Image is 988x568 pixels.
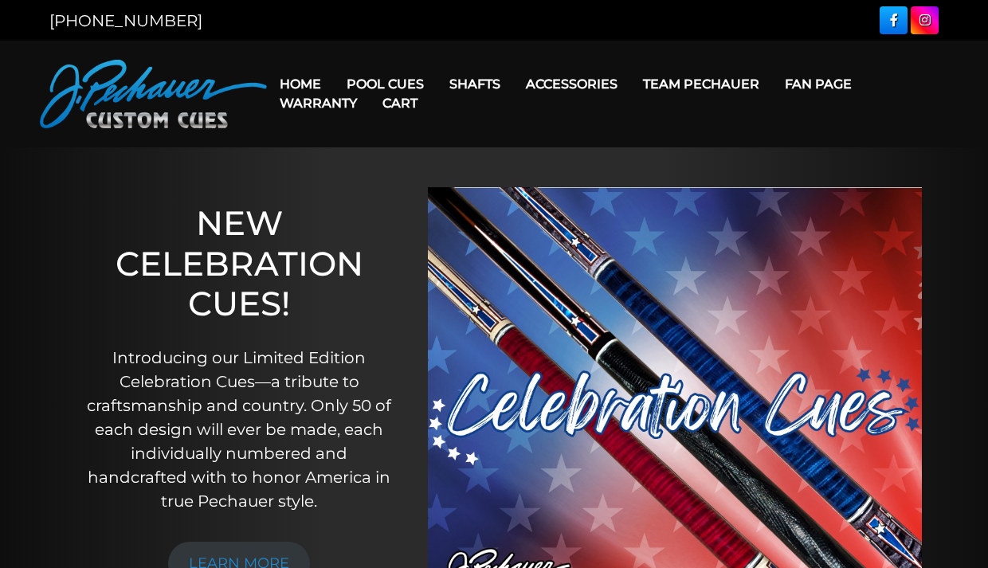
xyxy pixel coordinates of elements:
a: Fan Page [772,64,864,104]
img: Pechauer Custom Cues [40,60,267,128]
a: Team Pechauer [630,64,772,104]
a: [PHONE_NUMBER] [49,11,202,30]
a: Cart [370,83,430,123]
p: Introducing our Limited Edition Celebration Cues—a tribute to craftsmanship and country. Only 50 ... [82,346,396,513]
a: Home [267,64,334,104]
a: Accessories [513,64,630,104]
a: Shafts [437,64,513,104]
a: Pool Cues [334,64,437,104]
a: Warranty [267,83,370,123]
h1: NEW CELEBRATION CUES! [82,203,396,323]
